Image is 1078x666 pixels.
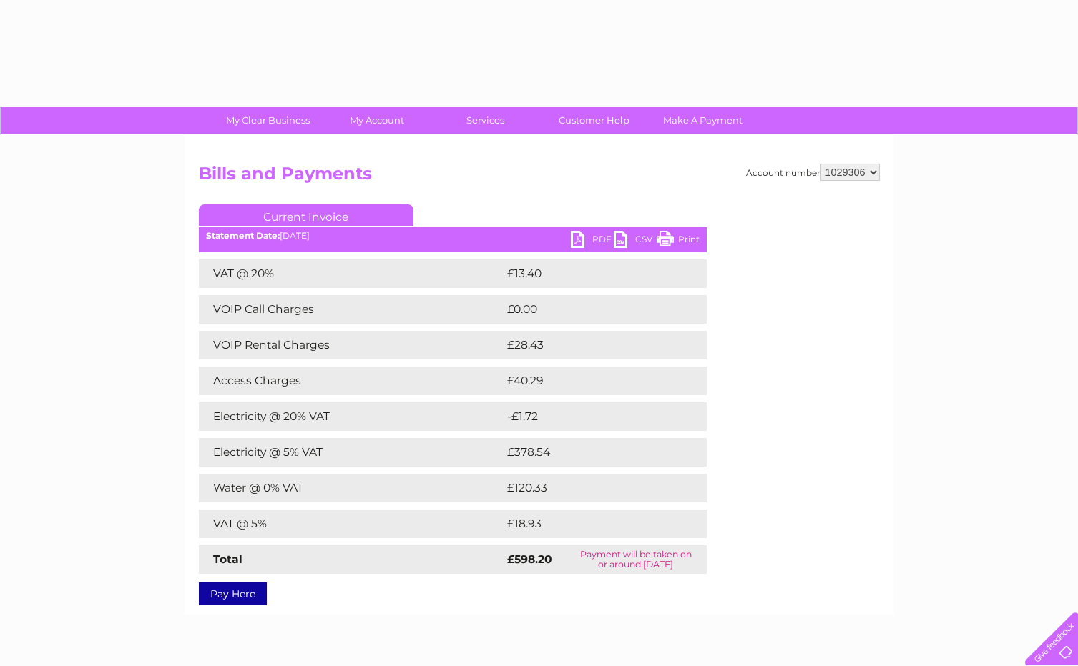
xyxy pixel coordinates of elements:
a: My Clear Business [209,107,327,134]
a: CSV [614,231,657,252]
strong: £598.20 [507,552,552,566]
strong: Total [213,552,242,566]
td: Access Charges [199,367,504,395]
h2: Bills and Payments [199,164,880,191]
a: Make A Payment [644,107,762,134]
a: Print [657,231,700,252]
td: Water @ 0% VAT [199,474,504,502]
div: [DATE] [199,231,707,241]
a: My Account [318,107,436,134]
a: Services [426,107,544,134]
a: Customer Help [535,107,653,134]
b: Statement Date: [206,230,280,241]
td: £28.43 [504,331,678,359]
a: PDF [571,231,614,252]
td: Electricity @ 20% VAT [199,402,504,431]
td: £40.29 [504,367,678,395]
td: Payment will be taken on or around [DATE] [565,545,706,574]
td: VOIP Call Charges [199,295,504,324]
td: £378.54 [504,438,682,467]
a: Pay Here [199,582,267,605]
td: £120.33 [504,474,680,502]
div: Account number [746,164,880,181]
td: VAT @ 20% [199,259,504,288]
td: VAT @ 5% [199,510,504,538]
td: -£1.72 [504,402,675,431]
td: Electricity @ 5% VAT [199,438,504,467]
td: £13.40 [504,259,677,288]
td: VOIP Rental Charges [199,331,504,359]
td: £18.93 [504,510,677,538]
td: £0.00 [504,295,674,324]
a: Current Invoice [199,204,413,226]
